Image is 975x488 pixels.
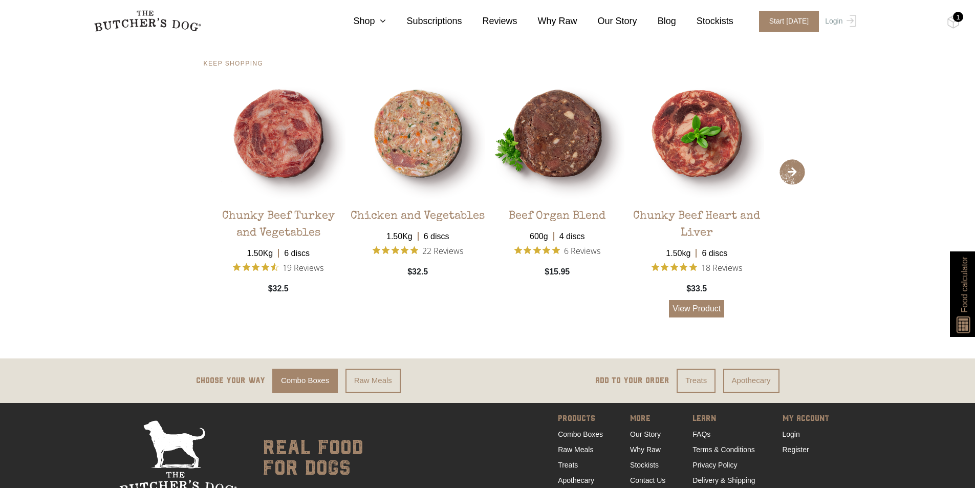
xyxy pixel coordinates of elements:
[386,14,462,28] a: Subscriptions
[558,476,594,484] a: Apothecary
[947,15,960,29] img: TBD_Cart-Full.png
[564,243,600,258] span: 6 Reviews
[637,14,676,28] a: Blog
[692,445,754,454] a: Terms & Conditions
[558,430,603,438] a: Combo Boxes
[595,374,669,387] p: ADD TO YOUR ORDER
[953,12,963,22] div: 1
[630,430,661,438] a: Our Story
[490,67,625,201] img: TBD_Organ-Meat-1.png
[462,14,517,28] a: Reviews
[272,369,338,393] a: Combo Boxes
[692,476,755,484] a: Delivery & Shipping
[692,412,755,427] span: LEARN
[553,225,590,243] span: 4 discs
[233,260,323,275] button: Rated 4.7 out of 5 stars from 19 reviews. Jump to reviews.
[630,412,665,427] span: MORE
[783,412,829,427] span: MY ACCOUNT
[783,430,800,438] a: Login
[630,461,659,469] a: Stockists
[630,445,661,454] a: Why Raw
[692,430,710,438] a: FAQs
[686,283,707,295] span: $33.5
[333,14,386,28] a: Shop
[759,11,819,32] span: Start [DATE]
[204,60,772,67] h4: KEEP SHOPPING
[211,201,346,242] div: Chunky Beef Turkey and Vegetables
[958,257,970,312] span: Food calculator
[677,369,716,393] a: Treats
[351,67,485,201] img: TBD_Chicken-and-Veg-1.png
[652,260,742,275] button: Rated 4.9 out of 5 stars from 18 reviews. Jump to reviews.
[558,445,593,454] a: Raw Meals
[783,445,809,454] a: Register
[278,242,315,260] span: 6 discs
[373,243,463,258] button: Rated 4.9 out of 5 stars from 22 reviews. Jump to reviews.
[577,14,637,28] a: Our Story
[545,266,570,278] span: $15.95
[749,11,823,32] a: Start [DATE]
[351,201,485,225] div: Chicken and Vegetables
[242,242,278,260] span: 1.50Kg
[723,369,779,393] a: Apothecary
[345,369,401,393] a: Raw Meals
[661,242,696,260] span: 1.50kg
[514,243,600,258] button: Rated 5 out of 5 stars from 6 reviews. Jump to reviews.
[701,260,742,275] span: 18 Reviews
[268,283,289,295] span: $32.5
[381,225,418,243] span: 1.50Kg
[196,374,265,387] p: Choose your way
[676,14,733,28] a: Stockists
[418,225,454,243] span: 6 discs
[525,225,553,243] span: 600g
[509,201,605,225] div: Beef Organ Blend
[283,260,323,275] span: 19 Reviews
[407,266,428,278] span: $32.5
[211,67,346,201] img: TBD_Chunky-Beef-and-Turkey-1.png
[422,243,463,258] span: 22 Reviews
[630,201,764,242] div: Chunky Beef Heart and Liver
[692,461,737,469] a: Privacy Policy
[558,412,603,427] span: PRODUCTS
[170,159,196,185] span: Previous
[779,159,805,185] span: Next
[517,14,577,28] a: Why Raw
[630,476,665,484] a: Contact Us
[822,11,856,32] a: Login
[696,242,732,260] span: 6 discs
[630,67,764,201] img: TBD_Chunky-Beef-Heart-Liver-1.png
[669,300,724,317] a: View Product
[558,461,578,469] a: Treats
